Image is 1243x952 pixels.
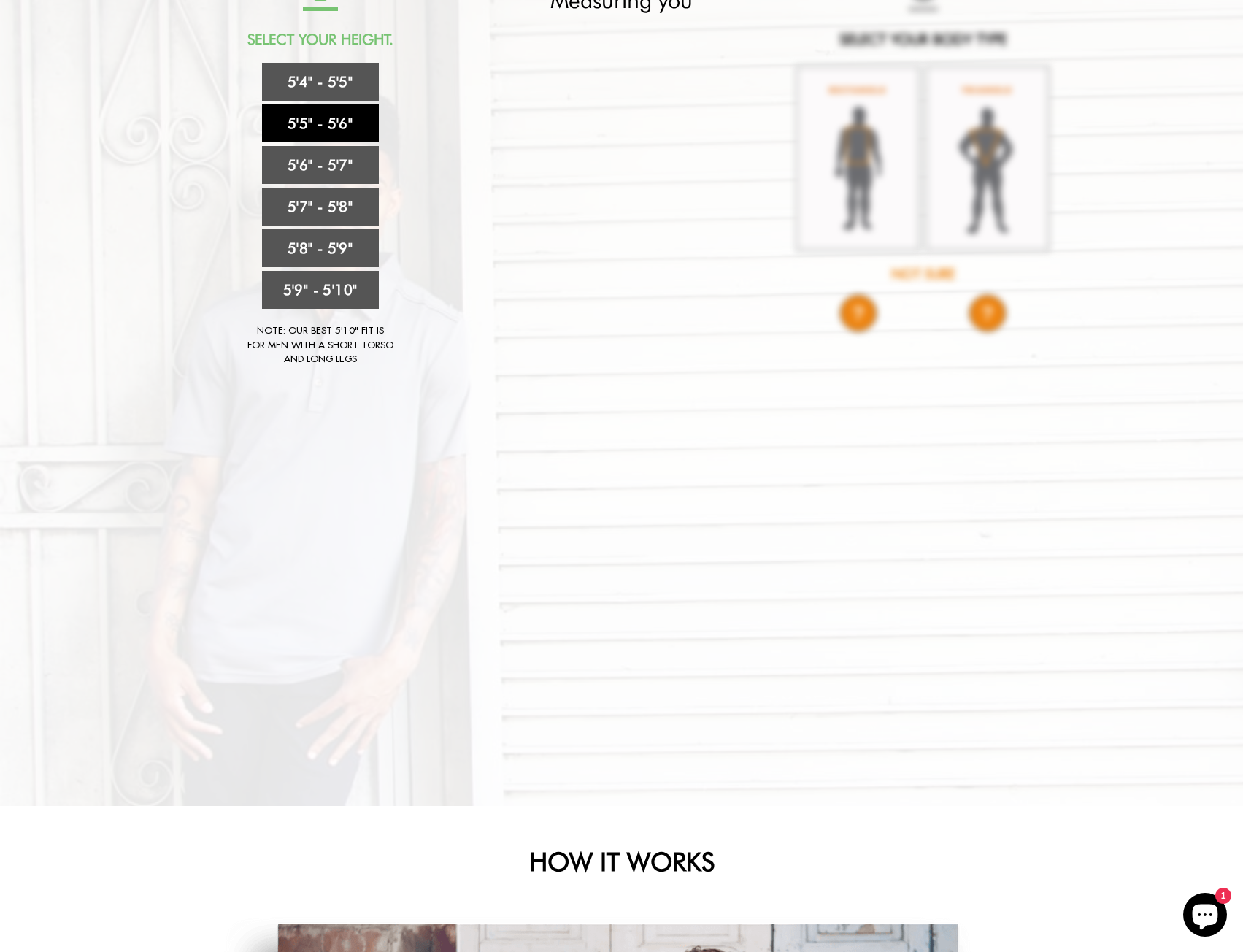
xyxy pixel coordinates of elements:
[191,31,450,48] h2: Select Your Height.
[224,846,1020,877] h2: HOW IT WORKS
[262,146,379,184] a: 5'6" - 5'7"
[262,104,379,142] a: 5'5" - 5'6"
[262,271,379,309] a: 5'9" - 5'10"
[262,229,379,267] a: 5'8" - 5'9"
[262,63,379,101] a: 5'4" - 5'5"
[1179,893,1231,940] inbox-online-store-chat: Shopify online store chat
[262,188,379,226] a: 5'7" - 5'8"
[247,323,393,366] div: Note: Our best 5'10" fit is for men with a short torso and long legs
